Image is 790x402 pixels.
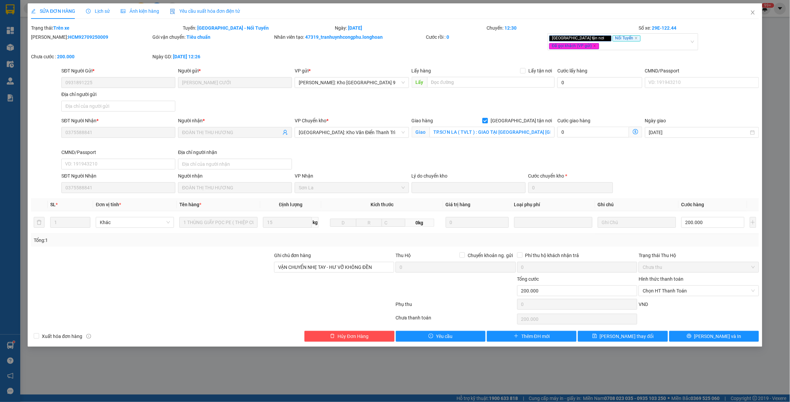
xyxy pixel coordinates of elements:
[593,44,596,48] span: close
[638,24,759,32] div: Số xe:
[649,129,749,136] input: Ngày giao
[100,217,170,227] span: Khác
[330,334,335,339] span: delete
[429,334,433,339] span: exclamation-circle
[178,159,292,169] input: Địa chỉ của người nhận
[299,183,405,193] span: Sơn La
[295,172,409,180] div: VP Nhận
[681,202,704,207] span: Cước hàng
[750,217,756,228] button: plus
[295,118,326,123] span: VP Chuyển kho
[635,36,638,40] span: close
[152,33,272,41] div: Gói vận chuyển:
[61,101,175,112] input: Địa chỉ của người gửi
[486,24,638,32] div: Chuyến:
[639,302,648,307] span: VND
[405,219,434,227] span: 0kg
[170,9,175,14] img: icon
[412,118,433,123] span: Giao hàng
[505,25,517,31] b: 12:30
[645,67,759,74] div: CMND/Passport
[412,77,427,88] span: Lấy
[179,217,258,228] input: VD: Bàn, Ghế
[178,149,292,156] div: Địa chỉ người nhận
[523,252,582,259] span: Phí thu hộ khách nhận trả
[178,172,292,180] div: Người nhận
[592,334,597,339] span: save
[299,78,405,88] span: Hồ Chí Minh: Kho Thủ Đức & Quận 9
[50,202,56,207] span: SL
[61,149,175,156] div: CMND/Passport
[557,68,587,73] label: Cước lấy hàng
[633,129,638,134] span: dollar-circle
[34,237,305,244] div: Tổng: 1
[412,172,526,180] div: Lý do chuyển kho
[514,334,519,339] span: plus
[549,43,599,49] span: Đã gọi khách (VP gửi)
[31,8,75,14] span: SỬA ĐƠN HÀNG
[694,333,741,340] span: [PERSON_NAME] và In
[396,253,411,258] span: Thu Hộ
[31,53,151,60] div: Chưa cước :
[61,172,175,180] div: SĐT Người Nhận
[639,276,683,282] label: Hình thức thanh toán
[198,25,269,31] b: [GEOGRAPHIC_DATA] - Nối Tuyến
[334,24,486,32] div: Ngày:
[606,36,609,40] span: close
[557,127,629,137] input: Cước giao hàng
[687,334,692,339] span: printer
[557,77,642,88] input: Cước lấy hàng
[395,301,516,312] div: Phụ thu
[312,217,319,228] span: kg
[274,262,394,273] input: Ghi chú đơn hàng
[31,9,36,13] span: edit
[152,53,272,60] div: Ngày GD:
[305,34,383,40] b: 47319_tranhuynhcongphu.longhoan
[669,331,759,342] button: printer[PERSON_NAME] và In
[412,68,431,73] span: Lấy hàng
[121,9,125,13] span: picture
[68,34,108,40] b: HCM92709250009
[274,33,425,41] div: Nhân viên tạo:
[61,117,175,124] div: SĐT Người Nhận
[412,127,430,137] span: Giao
[526,67,555,74] span: Lấy tận nơi
[178,117,292,124] div: Người nhận
[528,172,613,180] div: Cước chuyển kho
[348,25,362,31] b: [DATE]
[643,286,755,296] span: Chọn HT Thanh Toán
[600,333,654,340] span: [PERSON_NAME] thay đổi
[743,3,762,22] button: Close
[465,252,516,259] span: Chuyển khoản ng. gửi
[57,54,75,59] b: 200.000
[639,252,759,259] div: Trạng thái Thu Hộ
[557,118,590,123] label: Cước giao hàng
[274,253,311,258] label: Ghi chú đơn hàng
[304,331,394,342] button: deleteHủy Đơn Hàng
[652,25,676,31] b: 29E-122.44
[371,202,393,207] span: Kích thước
[613,35,641,41] span: Nối Tuyến
[31,33,151,41] div: [PERSON_NAME]:
[430,127,555,137] input: Giao tận nơi
[595,198,679,211] th: Ghi chú
[338,333,369,340] span: Hủy Đơn Hàng
[750,10,756,15] span: close
[330,219,356,227] input: D
[446,202,471,207] span: Giá trị hàng
[299,127,405,137] span: Hà Nội: Kho Văn Điển Thanh Trì
[170,8,240,14] span: Yêu cầu xuất hóa đơn điện tử
[61,67,175,74] div: SĐT Người Gửi
[395,314,516,326] div: Chưa thanh toán
[427,77,555,88] input: Dọc đường
[86,334,91,339] span: info-circle
[598,217,676,228] input: Ghi Chú
[61,91,175,98] div: Địa chỉ người gửi
[53,25,69,31] b: Trên xe
[179,202,201,207] span: Tên hàng
[487,331,577,342] button: plusThêm ĐH mới
[643,262,755,272] span: Chưa thu
[396,331,486,342] button: exclamation-circleYêu cầu
[446,217,509,228] input: 0
[30,24,182,32] div: Trạng thái:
